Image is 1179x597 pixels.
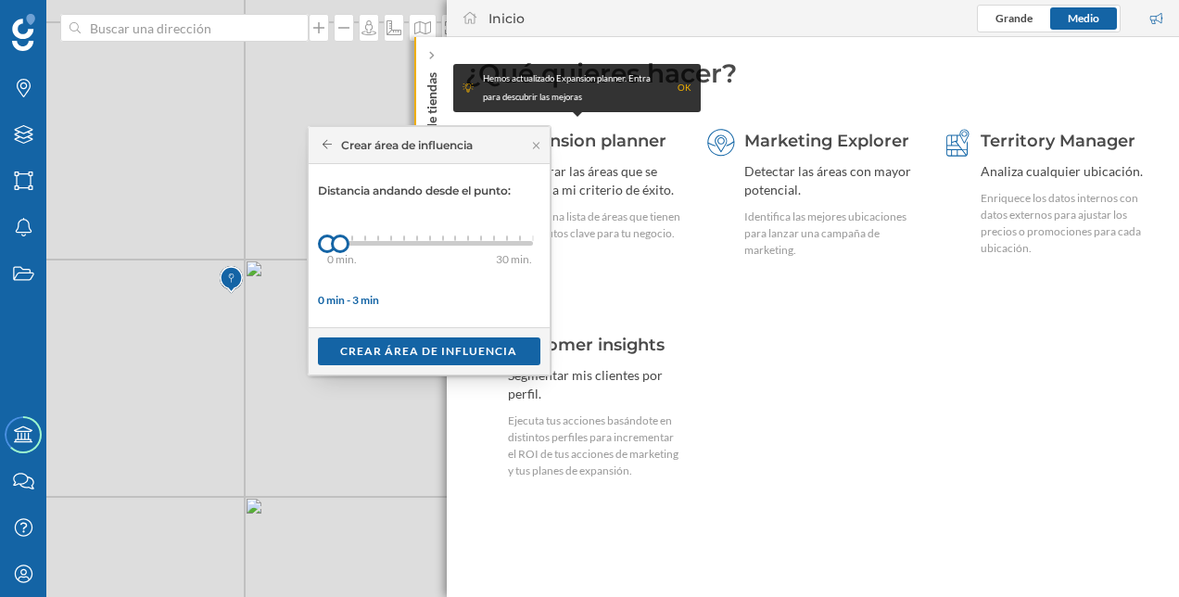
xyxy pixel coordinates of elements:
div: Segmentar mis clientes por perfil. [508,366,682,403]
div: 0 min - 3 min [318,292,540,309]
img: Marker [220,261,243,298]
span: Grande [995,11,1033,25]
div: OK [678,79,691,97]
img: Geoblink Logo [12,14,35,51]
div: Hemos actualizado Expansion planner. Entra para descubrir las mejoras [483,70,668,107]
div: Enriquece los datos internos con datos externos para ajustar los precios o promociones para cada ... [981,190,1155,257]
div: Analiza cualquier ubicación. [981,162,1155,181]
p: Distancia andando desde el punto: [318,183,540,199]
span: Marketing Explorer [744,131,909,151]
p: Red de tiendas [423,65,441,156]
div: Encontrar las áreas que se ajustan a mi criterio de éxito. [508,162,682,199]
div: ¿Qué quieres hacer? [465,56,1160,91]
span: Expansion planner [508,131,666,151]
img: explorer.svg [707,129,735,157]
div: Detectar las áreas con mayor potencial. [744,162,919,199]
div: 0 min. [327,250,374,269]
span: Medio [1068,11,1099,25]
div: 30 min. [496,250,570,269]
img: territory-manager.svg [944,129,971,157]
div: Ejecuta tus acciones basándote en distintos perfiles para incrementar el ROI de tus acciones de m... [508,413,682,479]
span: Soporte [37,13,103,30]
div: Inicio [488,9,525,28]
span: Customer insights [508,335,665,355]
div: Crear área de influencia [323,137,474,154]
div: Genera una lista de áreas que tienen los atributos clave para tu negocio. [508,209,682,242]
span: Territory Manager [981,131,1135,151]
div: Identifica las mejores ubicaciones para lanzar una campaña de marketing. [744,209,919,259]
